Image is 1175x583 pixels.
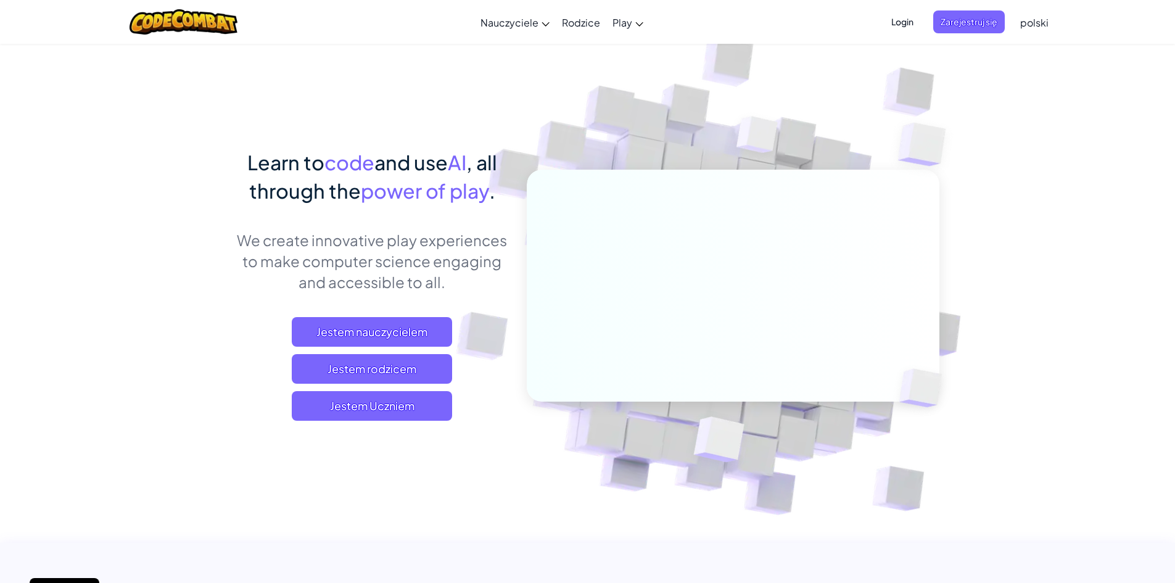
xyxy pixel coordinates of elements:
span: Nauczyciele [480,16,538,29]
span: code [324,150,374,175]
p: We create innovative play experiences to make computer science engaging and accessible to all. [236,229,508,292]
span: polski [1020,16,1049,29]
span: and use [374,150,448,175]
button: Zarejestruj się [933,10,1005,33]
span: AI [448,150,466,175]
a: Jestem nauczycielem [292,317,452,347]
img: CodeCombat logo [130,9,237,35]
img: Overlap cubes [663,391,773,493]
span: power of play [361,178,489,203]
a: Rodzice [556,6,606,39]
button: Jestem Uczniem [292,391,452,421]
span: . [489,178,495,203]
a: polski [1014,6,1055,39]
a: Play [606,6,649,39]
img: Overlap cubes [873,93,980,197]
a: Jestem rodzicem [292,354,452,384]
img: Overlap cubes [878,343,971,433]
span: Learn to [247,150,324,175]
span: Play [612,16,632,29]
a: Nauczyciele [474,6,556,39]
button: Login [884,10,921,33]
img: Overlap cubes [713,92,802,184]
